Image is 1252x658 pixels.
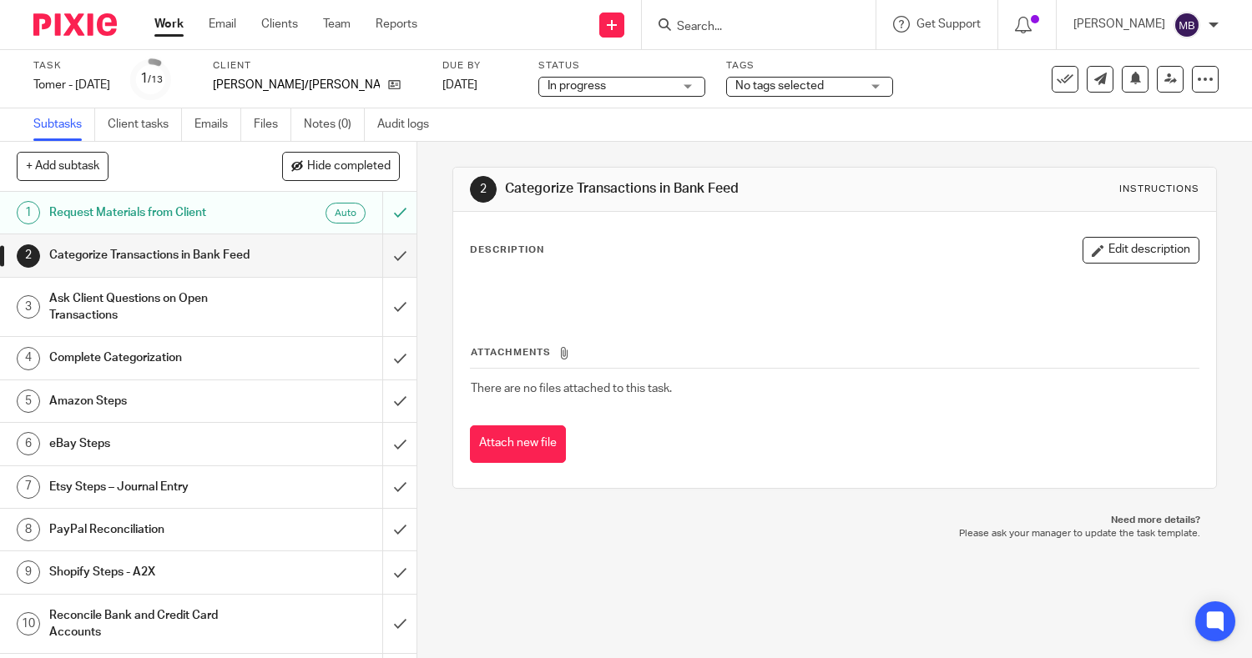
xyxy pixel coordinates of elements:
[307,160,391,173] span: Hide completed
[282,152,400,180] button: Hide completed
[33,13,117,36] img: Pixie
[49,200,260,225] h1: Request Materials from Client
[17,612,40,635] div: 10
[17,475,40,499] div: 7
[49,286,260,329] h1: Ask Client Questions on Open Transactions
[1119,183,1199,196] div: Instructions
[442,79,477,91] span: [DATE]
[1083,237,1199,264] button: Edit description
[213,59,422,73] label: Client
[17,244,40,268] div: 2
[735,80,824,92] span: No tags selected
[548,80,606,92] span: In progress
[254,108,291,141] a: Files
[49,389,260,414] h1: Amazon Steps
[49,603,260,645] h1: Reconcile Bank and Credit Card Accounts
[377,108,442,141] a: Audit logs
[17,152,109,180] button: + Add subtask
[33,77,110,93] div: Tomer - [DATE]
[108,108,182,141] a: Client tasks
[469,514,1201,527] p: Need more details?
[470,425,566,463] button: Attach new file
[49,345,260,370] h1: Complete Categorization
[471,383,672,394] span: There are no files attached to this task.
[17,347,40,370] div: 4
[470,244,544,257] p: Description
[49,243,260,268] h1: Categorize Transactions in Bank Feed
[49,431,260,456] h1: eBay Steps
[326,203,366,224] div: Auto
[17,295,40,319] div: 3
[471,348,551,357] span: Attachments
[33,77,110,93] div: Tomer - August 2025
[140,69,163,88] div: 1
[304,108,365,141] a: Notes (0)
[916,18,981,30] span: Get Support
[323,16,351,33] a: Team
[33,59,110,73] label: Task
[1073,16,1165,33] p: [PERSON_NAME]
[49,517,260,542] h1: PayPal Reconciliation
[505,180,870,198] h1: Categorize Transactions in Bank Feed
[675,20,825,35] input: Search
[17,560,40,584] div: 9
[209,16,236,33] a: Email
[376,16,417,33] a: Reports
[17,518,40,541] div: 8
[194,108,241,141] a: Emails
[17,389,40,413] div: 5
[469,527,1201,540] p: Please ask your manager to update the task template.
[442,59,517,73] label: Due by
[148,75,163,84] small: /13
[538,59,705,73] label: Status
[470,176,497,203] div: 2
[49,560,260,585] h1: Shopify Steps - A2X
[726,59,893,73] label: Tags
[17,432,40,455] div: 6
[213,77,380,93] p: [PERSON_NAME]/[PERSON_NAME]
[17,201,40,224] div: 1
[49,475,260,500] h1: Etsy Steps – Journal Entry
[33,108,95,141] a: Subtasks
[1174,12,1200,38] img: svg%3E
[154,16,184,33] a: Work
[261,16,298,33] a: Clients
